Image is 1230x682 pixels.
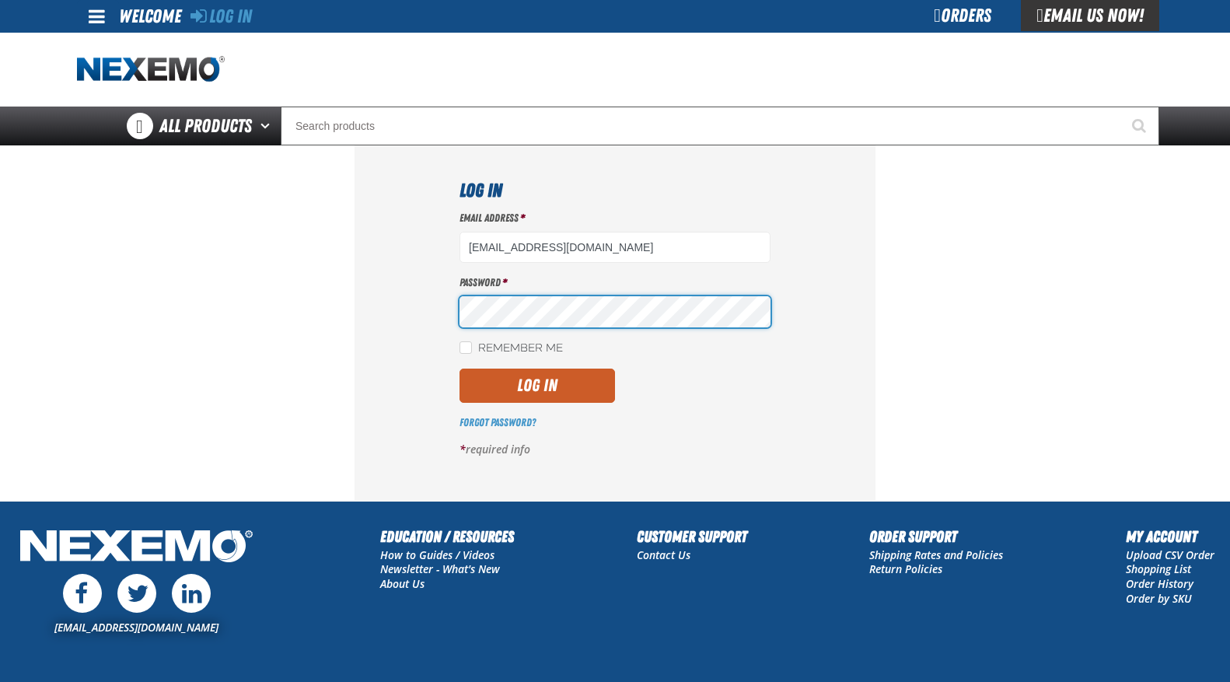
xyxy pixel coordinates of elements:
p: required info [460,442,770,457]
a: About Us [380,576,425,591]
a: Contact Us [637,547,690,562]
label: Remember Me [460,341,563,356]
a: Shopping List [1126,561,1191,576]
a: Log In [190,5,252,27]
a: How to Guides / Videos [380,547,494,562]
input: Remember Me [460,341,472,354]
button: Start Searching [1120,107,1159,145]
a: Newsletter - What's New [380,561,500,576]
h1: Log In [460,177,770,205]
a: Forgot Password? [460,416,536,428]
button: Open All Products pages [255,107,281,145]
button: Log In [460,369,615,403]
label: Password [460,275,770,290]
h2: My Account [1126,525,1214,548]
a: Return Policies [869,561,942,576]
input: Search [281,107,1159,145]
h2: Customer Support [637,525,747,548]
img: Nexemo logo [77,56,225,83]
a: Order by SKU [1126,591,1192,606]
span: All Products [159,112,252,140]
a: Shipping Rates and Policies [869,547,1003,562]
img: Nexemo Logo [16,525,257,571]
a: Home [77,56,225,83]
a: Upload CSV Order [1126,547,1214,562]
h2: Order Support [869,525,1003,548]
a: [EMAIL_ADDRESS][DOMAIN_NAME] [54,620,218,635]
a: Order History [1126,576,1193,591]
h2: Education / Resources [380,525,514,548]
label: Email Address [460,211,770,226]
